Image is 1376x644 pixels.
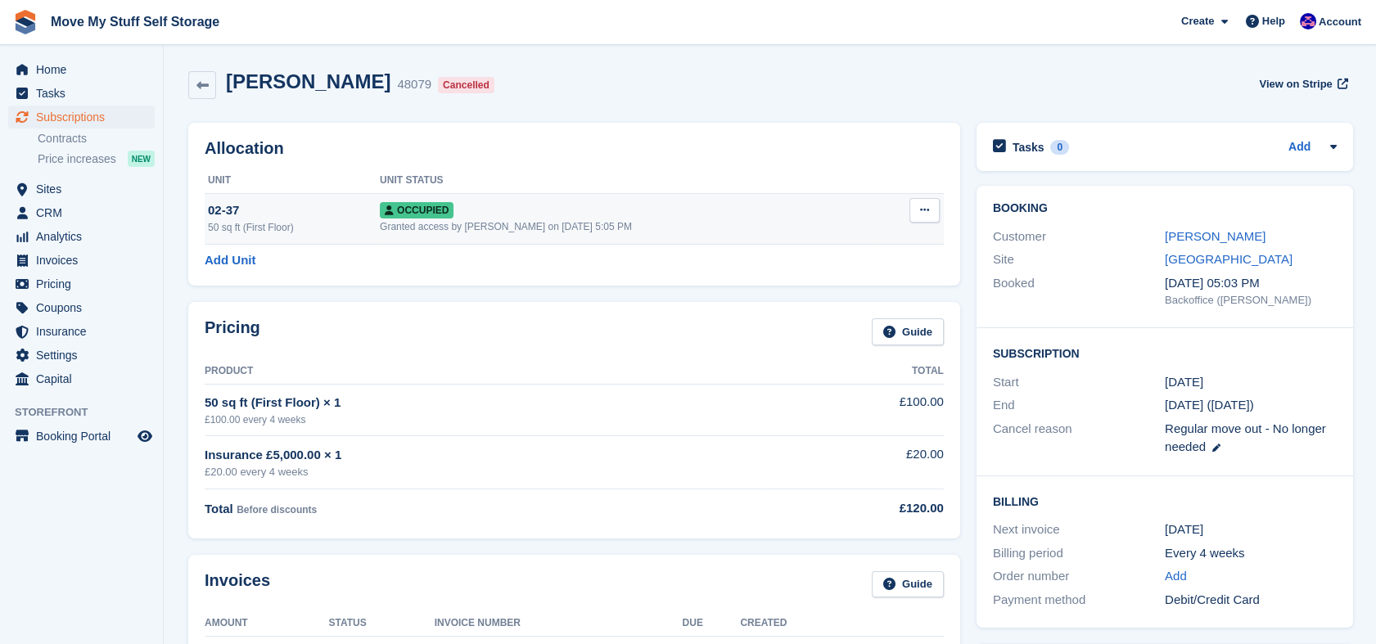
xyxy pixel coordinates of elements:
[36,178,134,200] span: Sites
[993,520,1165,539] div: Next invoice
[763,436,944,489] td: £20.00
[36,225,134,248] span: Analytics
[438,77,494,93] div: Cancelled
[380,219,876,234] div: Granted access by [PERSON_NAME] on [DATE] 5:05 PM
[993,591,1165,610] div: Payment method
[993,274,1165,308] div: Booked
[397,75,431,94] div: 48079
[36,344,134,367] span: Settings
[205,139,944,158] h2: Allocation
[36,82,134,105] span: Tasks
[8,178,155,200] a: menu
[993,345,1337,361] h2: Subscription
[993,420,1165,457] div: Cancel reason
[993,373,1165,392] div: Start
[993,250,1165,269] div: Site
[15,404,163,421] span: Storefront
[36,272,134,295] span: Pricing
[8,249,155,272] a: menu
[740,610,943,637] th: Created
[36,106,134,128] span: Subscriptions
[1013,140,1044,155] h2: Tasks
[380,202,453,218] span: Occupied
[872,571,944,598] a: Guide
[208,201,380,220] div: 02-37
[329,610,435,637] th: Status
[36,201,134,224] span: CRM
[1165,544,1337,563] div: Every 4 weeks
[13,10,38,34] img: stora-icon-8386f47178a22dfd0bd8f6a31ec36ba5ce8667c1dd55bd0f319d3a0aa187defe.svg
[1181,13,1214,29] span: Create
[205,394,763,412] div: 50 sq ft (First Floor) × 1
[1165,292,1337,308] div: Backoffice ([PERSON_NAME])
[38,151,116,167] span: Price increases
[1165,520,1337,539] div: [DATE]
[1050,140,1069,155] div: 0
[205,571,270,598] h2: Invoices
[1262,13,1285,29] span: Help
[8,106,155,128] a: menu
[1165,252,1293,266] a: [GEOGRAPHIC_DATA]
[205,358,763,385] th: Product
[128,151,155,167] div: NEW
[208,220,380,235] div: 50 sq ft (First Floor)
[8,58,155,81] a: menu
[1252,70,1351,97] a: View on Stripe
[1319,14,1361,30] span: Account
[205,168,380,194] th: Unit
[763,499,944,518] div: £120.00
[237,504,317,516] span: Before discounts
[205,610,329,637] th: Amount
[1288,138,1311,157] a: Add
[380,168,876,194] th: Unit Status
[205,502,233,516] span: Total
[36,425,134,448] span: Booking Portal
[1165,591,1337,610] div: Debit/Credit Card
[1165,421,1326,454] span: Regular move out - No longer needed
[8,367,155,390] a: menu
[993,202,1337,215] h2: Booking
[763,358,944,385] th: Total
[872,318,944,345] a: Guide
[1165,398,1254,412] span: [DATE] ([DATE])
[36,58,134,81] span: Home
[1165,373,1203,392] time: 2024-07-25 00:00:00 UTC
[36,249,134,272] span: Invoices
[993,227,1165,246] div: Customer
[36,296,134,319] span: Coupons
[205,318,260,345] h2: Pricing
[8,344,155,367] a: menu
[8,296,155,319] a: menu
[8,425,155,448] a: menu
[205,412,763,427] div: £100.00 every 4 weeks
[763,384,944,435] td: £100.00
[993,567,1165,586] div: Order number
[993,396,1165,415] div: End
[8,201,155,224] a: menu
[8,82,155,105] a: menu
[1165,567,1187,586] a: Add
[1259,76,1332,92] span: View on Stripe
[1165,274,1337,293] div: [DATE] 05:03 PM
[8,320,155,343] a: menu
[1300,13,1316,29] img: Jade Whetnall
[993,544,1165,563] div: Billing period
[1165,229,1265,243] a: [PERSON_NAME]
[8,272,155,295] a: menu
[683,610,741,637] th: Due
[435,610,683,637] th: Invoice Number
[205,464,763,480] div: £20.00 every 4 weeks
[38,131,155,146] a: Contracts
[44,8,226,35] a: Move My Stuff Self Storage
[135,426,155,446] a: Preview store
[205,251,255,270] a: Add Unit
[36,367,134,390] span: Capital
[38,150,155,168] a: Price increases NEW
[993,493,1337,509] h2: Billing
[8,225,155,248] a: menu
[205,446,763,465] div: Insurance £5,000.00 × 1
[226,70,390,92] h2: [PERSON_NAME]
[36,320,134,343] span: Insurance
